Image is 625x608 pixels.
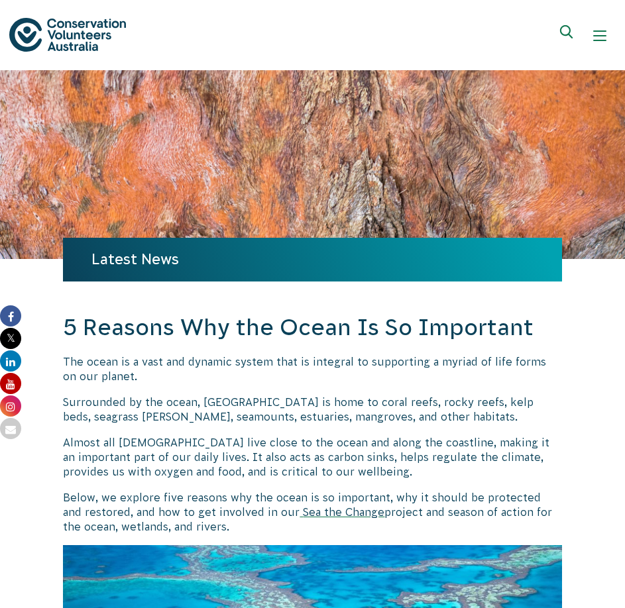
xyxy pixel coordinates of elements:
[63,436,549,478] span: Almost all [DEMOGRAPHIC_DATA] live close to the ocean and along the coastline, making it an impor...
[63,356,546,382] span: The ocean is a vast and dynamic system that is integral to supporting a myriad of life forms on o...
[560,25,577,46] span: Expand search box
[63,491,541,518] span: Below, we explore five reasons why the ocean is so important, why it should be protected and rest...
[63,312,561,344] h2: 5 Reasons Why the Ocean Is So Important
[63,396,534,423] span: Surrounded by the ocean, [GEOGRAPHIC_DATA] is home to coral reefs, rocky reefs, kelp beds, seagra...
[584,20,616,52] button: Show mobile navigation menu
[303,506,384,518] span: Sea the Change
[91,251,179,268] a: Latest News
[300,506,384,518] a: Sea the Change
[9,18,126,52] img: logo.svg
[552,20,584,52] button: Expand search box Close search box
